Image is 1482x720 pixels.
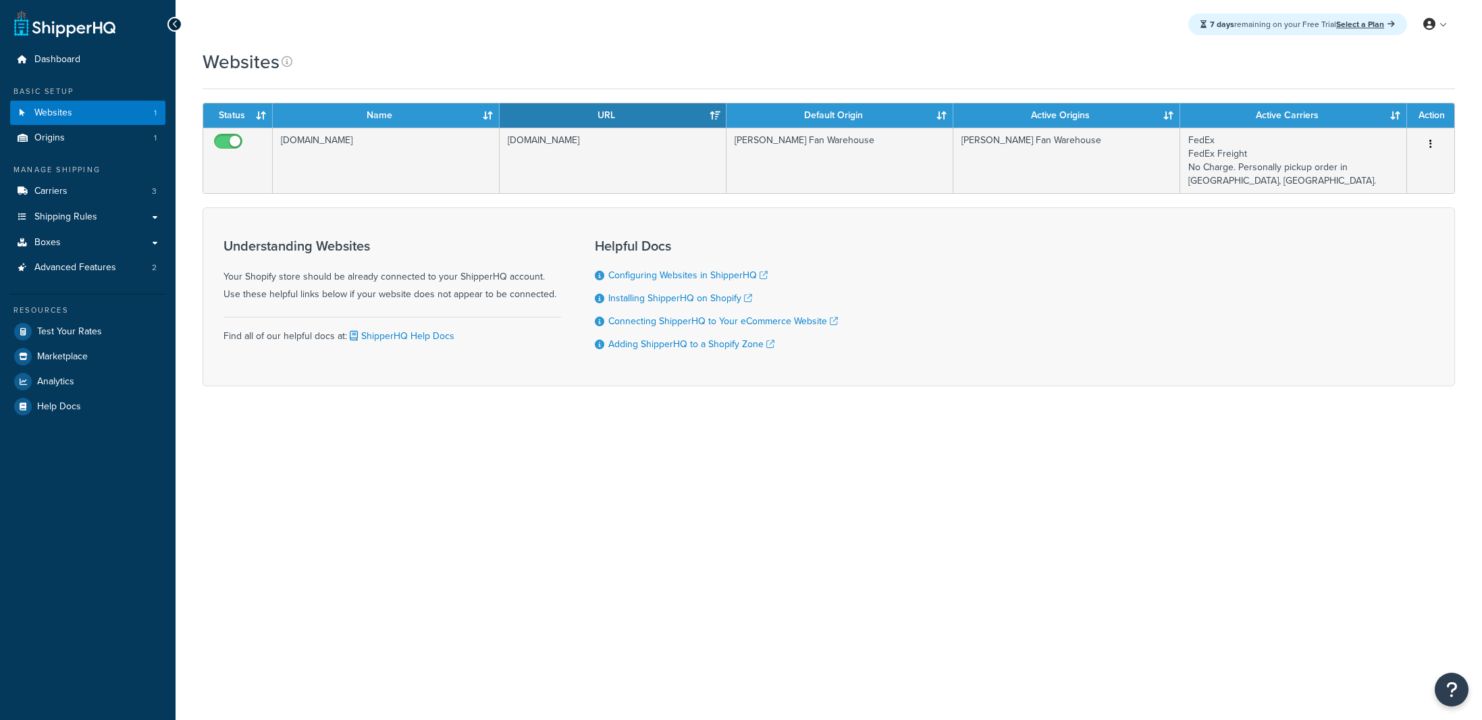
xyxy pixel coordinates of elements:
th: Status: activate to sort column ascending [203,103,273,128]
a: Advanced Features 2 [10,255,165,280]
th: Active Carriers: activate to sort column ascending [1180,103,1407,128]
div: Resources [10,305,165,316]
a: Carriers 3 [10,179,165,204]
td: [PERSON_NAME] Fan Warehouse [726,128,953,193]
li: Websites [10,101,165,126]
li: Origins [10,126,165,151]
a: Boxes [10,230,165,255]
a: Shipping Rules [10,205,165,230]
span: 3 [152,186,157,197]
td: [PERSON_NAME] Fan Warehouse [953,128,1180,193]
a: ShipperHQ Help Docs [347,329,454,343]
strong: 7 days [1210,18,1234,30]
span: Dashboard [34,54,80,66]
span: Shipping Rules [34,211,97,223]
li: Carriers [10,179,165,204]
h3: Helpful Docs [595,238,838,253]
div: Manage Shipping [10,164,165,176]
a: Websites 1 [10,101,165,126]
span: Marketplace [37,351,88,363]
th: Action [1407,103,1454,128]
h3: Understanding Websites [223,238,561,253]
a: Installing ShipperHQ on Shopify [608,291,752,305]
a: Select a Plan [1336,18,1395,30]
div: Your Shopify store should be already connected to your ShipperHQ account. Use these helpful links... [223,238,561,303]
div: Basic Setup [10,86,165,97]
div: remaining on your Free Trial [1188,14,1407,35]
span: Carriers [34,186,68,197]
a: Adding ShipperHQ to a Shopify Zone [608,337,774,351]
a: Dashboard [10,47,165,72]
span: 2 [152,262,157,274]
li: Advanced Features [10,255,165,280]
th: Name: activate to sort column ascending [273,103,500,128]
td: [DOMAIN_NAME] [500,128,726,193]
span: Help Docs [37,401,81,413]
span: Advanced Features [34,262,116,274]
span: Boxes [34,237,61,249]
span: Websites [34,107,72,119]
a: Configuring Websites in ShipperHQ [608,268,768,282]
td: [DOMAIN_NAME] [273,128,500,193]
a: ShipperHQ Home [14,10,115,37]
div: Find all of our helpful docs at: [223,317,561,345]
span: Test Your Rates [37,326,102,338]
a: Origins 1 [10,126,165,151]
span: Analytics [37,376,74,388]
a: Test Your Rates [10,319,165,344]
span: 1 [154,132,157,144]
th: Default Origin: activate to sort column ascending [726,103,953,128]
a: Connecting ShipperHQ to Your eCommerce Website [608,314,838,328]
a: Help Docs [10,394,165,419]
button: Open Resource Center [1435,673,1468,706]
a: Marketplace [10,344,165,369]
th: Active Origins: activate to sort column ascending [953,103,1180,128]
a: Analytics [10,369,165,394]
span: Origins [34,132,65,144]
span: 1 [154,107,157,119]
th: URL: activate to sort column ascending [500,103,726,128]
td: FedEx FedEx Freight No Charge. Personally pickup order in [GEOGRAPHIC_DATA], [GEOGRAPHIC_DATA]. [1180,128,1407,193]
h1: Websites [203,49,280,75]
